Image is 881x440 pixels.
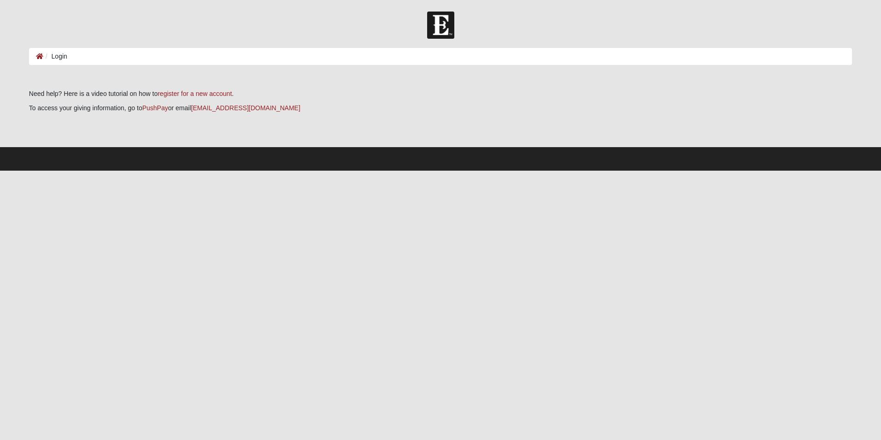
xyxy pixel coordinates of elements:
p: Need help? Here is a video tutorial on how to . [29,89,852,99]
p: To access your giving information, go to or email [29,103,852,113]
a: register for a new account [158,90,232,97]
img: Church of Eleven22 Logo [427,12,454,39]
a: [EMAIL_ADDRESS][DOMAIN_NAME] [191,104,300,112]
a: PushPay [142,104,168,112]
li: Login [43,52,67,61]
